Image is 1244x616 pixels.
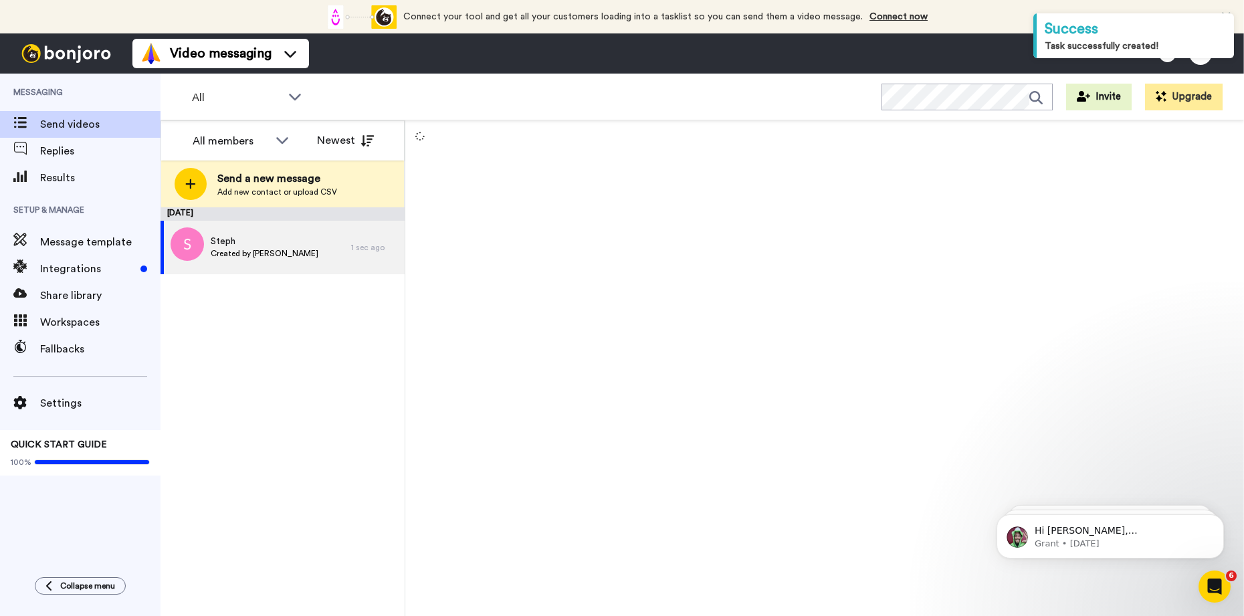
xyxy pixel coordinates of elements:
span: Connect your tool and get all your customers loading into a tasklist so you can send them a video... [403,12,863,21]
span: 100% [11,457,31,468]
div: All members [193,133,269,149]
span: Send videos [40,116,161,132]
div: Task successfully created! [1045,39,1226,53]
img: vm-color.svg [140,43,162,64]
div: [DATE] [161,207,405,221]
span: QUICK START GUIDE [11,440,107,449]
span: Hi [PERSON_NAME], [PERSON_NAME] is better with a friend! Looks like you've been loving [PERSON_NA... [58,39,230,302]
span: 6 [1226,571,1237,581]
iframe: Intercom notifications message [976,486,1244,580]
img: avatar [171,227,204,261]
span: Results [40,170,161,186]
span: Steph [211,235,318,248]
button: Invite [1066,84,1132,110]
iframe: Intercom live chat [1199,571,1231,603]
p: Message from Grant, sent 23w ago [58,52,231,64]
span: Workspaces [40,314,161,330]
span: Collapse menu [60,581,115,591]
div: 1 sec ago [351,242,398,253]
div: Success [1045,19,1226,39]
span: Add new contact or upload CSV [217,187,337,197]
img: bj-logo-header-white.svg [16,44,116,63]
span: Settings [40,395,161,411]
span: Created by [PERSON_NAME] [211,248,318,259]
div: animation [323,5,397,29]
span: Integrations [40,261,135,277]
button: Collapse menu [35,577,126,595]
span: Send a new message [217,171,337,187]
span: Message template [40,234,161,250]
button: Upgrade [1145,84,1223,110]
span: Video messaging [170,44,272,63]
button: Newest [307,127,384,154]
span: Fallbacks [40,341,161,357]
span: Replies [40,143,161,159]
span: Share library [40,288,161,304]
span: All [192,90,282,106]
a: Connect now [869,12,928,21]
